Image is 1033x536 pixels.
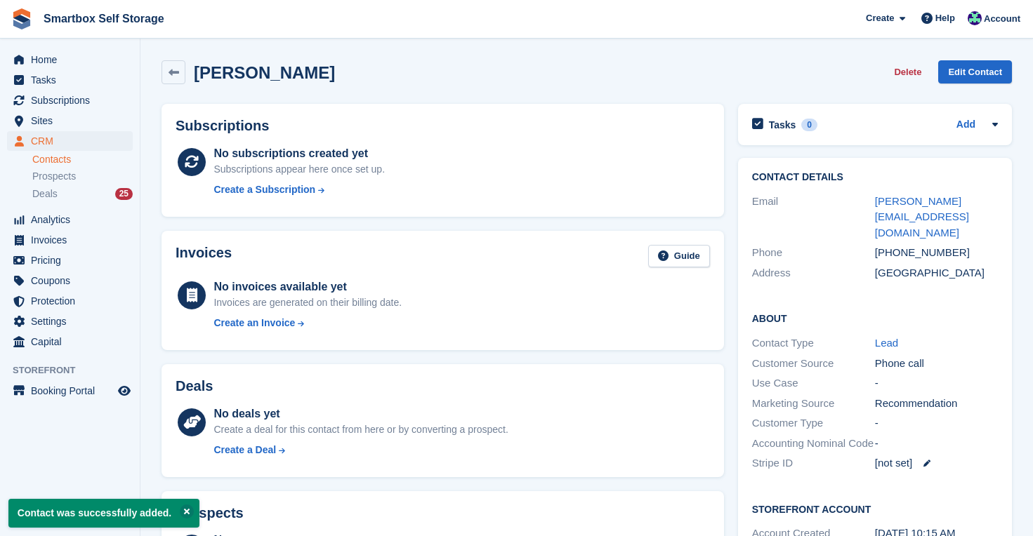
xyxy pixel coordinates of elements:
[31,332,115,351] span: Capital
[7,332,133,351] a: menu
[875,436,998,452] div: -
[38,7,170,30] a: Smartbox Self Storage
[752,311,998,325] h2: About
[7,70,133,90] a: menu
[752,245,875,261] div: Phone
[984,12,1020,26] span: Account
[213,406,508,422] div: No deals yet
[11,8,32,29] img: stora-icon-8386f47178a22dfd0bd8f6a31ec36ba5ce8667c1dd55bd0f319d3a0aa187defe.svg
[32,187,58,201] span: Deals
[213,279,402,295] div: No invoices available yet
[13,363,140,377] span: Storefront
[801,119,817,131] div: 0
[176,118,710,134] h2: Subscriptions
[875,375,998,391] div: -
[938,60,1012,83] a: Edit Contact
[31,250,115,270] span: Pricing
[8,499,199,528] p: Contact was successfully added.
[31,210,115,229] span: Analytics
[213,182,315,197] div: Create a Subscription
[31,50,115,69] span: Home
[31,381,115,401] span: Booking Portal
[752,502,998,516] h2: Storefront Account
[31,230,115,250] span: Invoices
[956,117,975,133] a: Add
[935,11,955,25] span: Help
[7,210,133,229] a: menu
[7,111,133,130] a: menu
[7,131,133,151] a: menu
[752,415,875,431] div: Customer Type
[116,382,133,399] a: Preview store
[213,443,508,457] a: Create a Deal
[752,265,875,281] div: Address
[176,378,213,394] h2: Deals
[31,111,115,130] span: Sites
[7,271,133,290] a: menu
[648,245,710,268] a: Guide
[752,436,875,452] div: Accounting Nominal Code
[32,153,133,166] a: Contacts
[31,271,115,290] span: Coupons
[769,119,796,131] h2: Tasks
[31,291,115,311] span: Protection
[7,381,133,401] a: menu
[7,250,133,270] a: menu
[888,60,927,83] button: Delete
[213,145,385,162] div: No subscriptions created yet
[194,63,335,82] h2: [PERSON_NAME]
[7,50,133,69] a: menu
[31,131,115,151] span: CRM
[7,230,133,250] a: menu
[213,316,402,330] a: Create an Invoice
[31,91,115,110] span: Subscriptions
[752,194,875,241] div: Email
[213,443,276,457] div: Create a Deal
[32,187,133,201] a: Deals 25
[866,11,894,25] span: Create
[875,337,898,349] a: Lead
[752,455,875,471] div: Stripe ID
[968,11,982,25] img: Roger Canham
[752,172,998,183] h2: Contact Details
[31,70,115,90] span: Tasks
[213,162,385,177] div: Subscriptions appear here once set up.
[875,415,998,431] div: -
[31,311,115,331] span: Settings
[875,265,998,281] div: [GEOGRAPHIC_DATA]
[7,291,133,311] a: menu
[32,170,76,183] span: Prospects
[752,396,875,412] div: Marketing Source
[875,245,998,261] div: [PHONE_NUMBER]
[115,188,133,200] div: 25
[752,375,875,391] div: Use Case
[875,195,969,239] a: [PERSON_NAME][EMAIL_ADDRESS][DOMAIN_NAME]
[875,455,998,471] div: [not set]
[213,422,508,437] div: Create a deal for this contact from here or by converting a prospect.
[213,316,295,330] div: Create an Invoice
[752,356,875,372] div: Customer Source
[875,356,998,372] div: Phone call
[32,169,133,184] a: Prospects
[875,396,998,412] div: Recommendation
[213,295,402,310] div: Invoices are generated on their billing date.
[7,311,133,331] a: menu
[176,505,244,521] h2: Prospects
[7,91,133,110] a: menu
[213,182,385,197] a: Create a Subscription
[176,245,232,268] h2: Invoices
[752,335,875,351] div: Contact Type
